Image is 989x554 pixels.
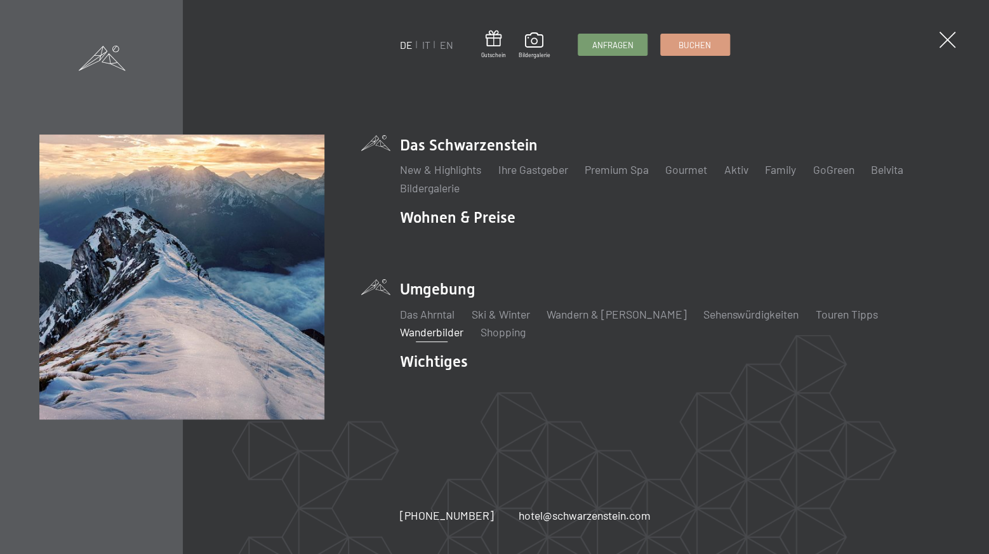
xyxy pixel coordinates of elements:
[679,39,711,51] span: Buchen
[724,162,748,176] a: Aktiv
[400,307,455,321] a: Das Ahrntal
[440,39,453,51] a: EN
[592,39,634,51] span: Anfragen
[665,162,707,176] a: Gourmet
[480,325,525,339] a: Shopping
[400,181,460,195] a: Bildergalerie
[871,162,903,176] a: Belvita
[585,162,649,176] a: Premium Spa
[578,34,647,55] a: Anfragen
[519,508,651,524] a: hotel@schwarzenstein.com
[518,51,550,59] span: Bildergalerie
[400,325,463,339] a: Wanderbilder
[400,508,494,522] span: [PHONE_NUMBER]
[765,162,796,176] a: Family
[481,30,506,59] a: Gutschein
[481,51,506,59] span: Gutschein
[547,307,687,321] a: Wandern & [PERSON_NAME]
[518,32,550,59] a: Bildergalerie
[471,307,529,321] a: Ski & Winter
[498,162,568,176] a: Ihre Gastgeber
[661,34,729,55] a: Buchen
[422,39,430,51] a: IT
[400,162,481,176] a: New & Highlights
[703,307,799,321] a: Sehenswürdigkeiten
[813,162,854,176] a: GoGreen
[400,39,413,51] a: DE
[815,307,877,321] a: Touren Tipps
[400,508,494,524] a: [PHONE_NUMBER]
